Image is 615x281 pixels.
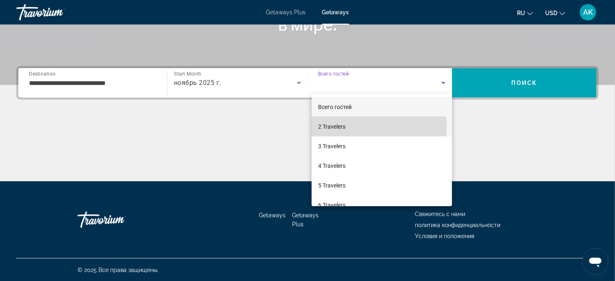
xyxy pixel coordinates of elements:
[318,200,345,210] span: 6 Travelers
[318,161,345,171] span: 4 Travelers
[318,181,345,190] span: 5 Travelers
[318,104,352,110] span: Всего гостей
[582,248,608,274] iframe: Кнопка запуска окна обмена сообщениями
[318,141,345,151] span: 3 Travelers
[318,122,345,132] span: 2 Travelers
